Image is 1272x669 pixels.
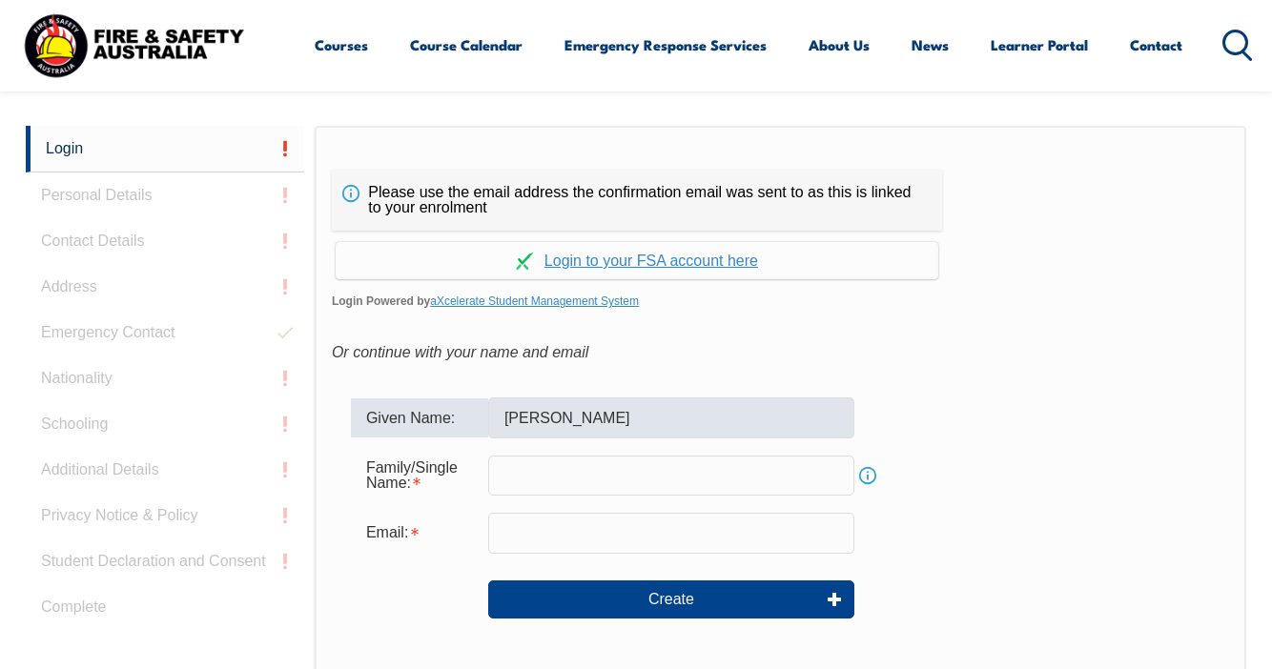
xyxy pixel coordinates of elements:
[430,294,639,308] a: aXcelerate Student Management System
[809,22,870,68] a: About Us
[332,287,1229,315] span: Login Powered by
[912,22,949,68] a: News
[1130,22,1182,68] a: Contact
[332,338,1229,367] div: Or continue with your name and email
[351,398,488,436] div: Given Name:
[564,22,767,68] a: Emergency Response Services
[332,170,942,231] div: Please use the email address the confirmation email was sent to as this is linked to your enrolment
[410,22,523,68] a: Course Calendar
[351,515,488,551] div: Email is required.
[351,450,488,501] div: Family/Single Name is required.
[516,253,533,270] img: Log in withaxcelerate
[488,580,854,618] button: Create
[26,126,304,172] a: Login
[315,22,368,68] a: Courses
[991,22,1088,68] a: Learner Portal
[854,462,881,489] a: Info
